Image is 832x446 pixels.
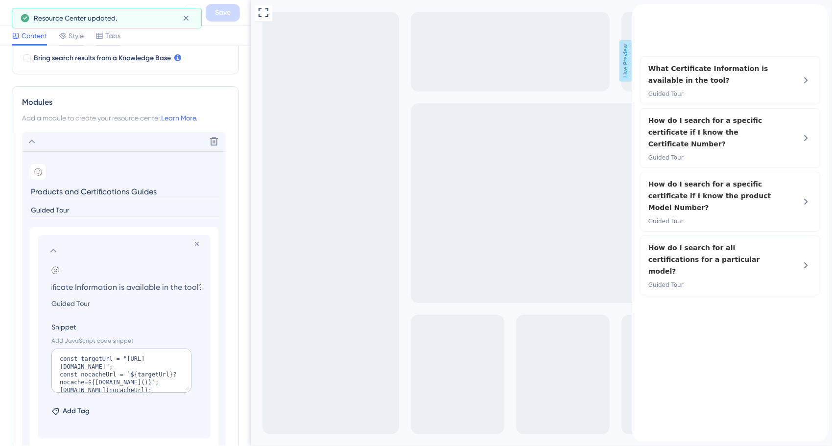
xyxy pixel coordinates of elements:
span: How do I search for all certifications for a particular model? [16,238,147,273]
button: Add Tag [51,405,90,417]
label: Snippet [51,321,201,333]
span: Add a module to create your resource center. [22,114,161,122]
span: Guided Tour [16,86,147,94]
span: How do I search for a specific certificate if I know the Certificate Number? [16,111,147,146]
div: What Certificate Information is available in the tool? [16,59,147,94]
div: Add JavaScript code snippet [51,337,201,345]
div: Modules [22,96,229,108]
span: Add Tag [63,405,90,417]
span: Bring search results from a Knowledge Base [34,52,171,64]
input: Header [30,184,220,199]
span: Style [69,30,84,42]
span: Tabs [105,30,120,42]
input: Description [44,298,209,309]
span: Live Preview [369,40,381,82]
span: Save [215,7,231,19]
div: PROD DCS Resource Center [31,6,180,20]
span: Resource Center updated. [34,12,117,24]
button: Save [206,4,240,22]
span: Guided Tour [16,277,147,285]
span: Content [22,30,47,42]
div: How do I search for all certifications for a particular model? [16,238,147,285]
input: Header [44,280,209,294]
span: How do I search for a specific certificate if I know the product Model Number? [16,174,147,210]
div: 3 [68,5,71,13]
input: Description [30,204,220,217]
div: How do I search for a specific certificate if I know the product Model Number? [16,174,147,221]
span: Take a Tour [20,2,61,14]
span: Guided Tour [16,213,147,221]
div: How do I search for a specific certificate if I know the Certificate Number? [16,111,147,158]
textarea: const targetUrl = "[URL][DOMAIN_NAME]"; const nocacheUrl = `${targetUrl}?nocache=${[DOMAIN_NAME](... [51,349,191,393]
span: What Certificate Information is available in the tool? [16,59,147,82]
a: Learn More. [161,114,197,122]
span: Guided Tour [16,150,147,158]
